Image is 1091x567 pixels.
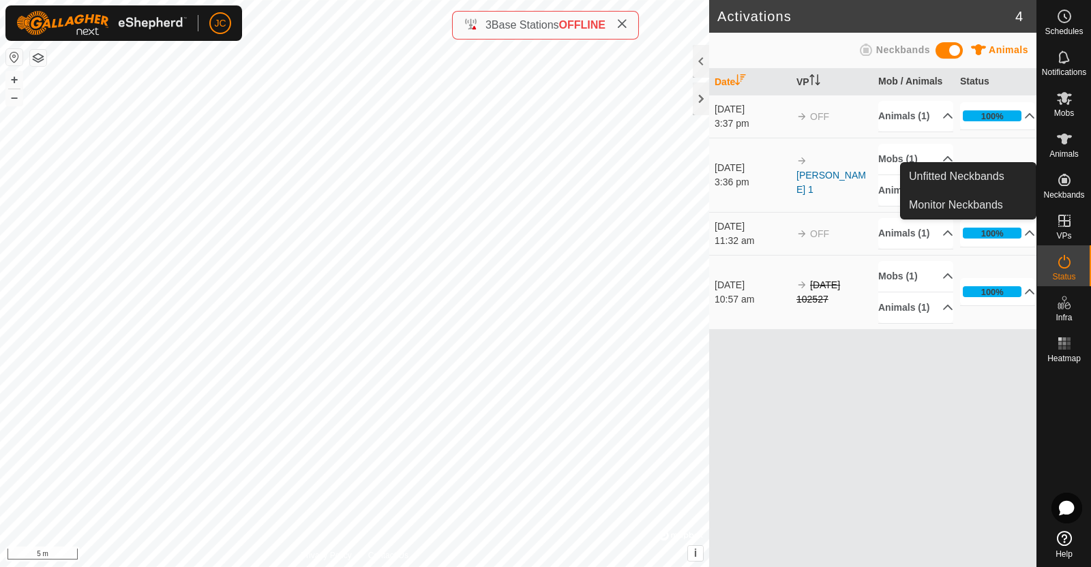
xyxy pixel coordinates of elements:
[981,286,1004,298] div: 100%
[1052,273,1075,281] span: Status
[1015,6,1023,27] span: 4
[796,170,866,195] a: [PERSON_NAME] 1
[960,219,1035,247] p-accordion-header: 100%
[368,549,408,562] a: Contact Us
[1054,109,1074,117] span: Mobs
[878,101,953,132] p-accordion-header: Animals (1)
[30,50,46,66] button: Map Layers
[878,175,953,206] p-accordion-header: Animals (1)
[6,72,23,88] button: +
[901,163,1036,190] a: Unfitted Neckbands
[796,111,807,122] img: arrow
[989,44,1028,55] span: Animals
[6,49,23,65] button: Reset Map
[6,89,23,106] button: –
[796,155,807,166] img: arrow
[717,8,1015,25] h2: Activations
[791,69,873,95] th: VP
[1043,191,1084,199] span: Neckbands
[715,117,790,131] div: 3:37 pm
[1056,313,1072,322] span: Infra
[485,19,492,31] span: 3
[873,69,955,95] th: Mob / Animals
[960,102,1035,129] p-accordion-header: 100%
[876,44,930,55] span: Neckbands
[796,279,840,305] s: [DATE] 102527
[492,19,559,31] span: Base Stations
[878,261,953,292] p-accordion-header: Mobs (1)
[909,168,1004,185] span: Unfitted Neckbands
[715,234,790,248] div: 11:32 am
[1056,232,1071,240] span: VPs
[735,76,746,87] p-sorticon: Activate to sort
[960,161,1035,188] p-accordion-header: 100%
[901,191,1036,219] a: Monitor Neckbands
[715,161,790,175] div: [DATE]
[1037,525,1091,564] a: Help
[1049,150,1079,158] span: Animals
[878,218,953,249] p-accordion-header: Animals (1)
[715,292,790,307] div: 10:57 am
[715,219,790,234] div: [DATE]
[16,11,187,35] img: Gallagher Logo
[1042,68,1086,76] span: Notifications
[214,16,226,31] span: JC
[809,76,820,87] p-sorticon: Activate to sort
[796,279,807,290] img: arrow
[694,547,697,559] span: i
[909,197,1003,213] span: Monitor Neckbands
[796,228,807,239] img: arrow
[963,228,1021,239] div: 100%
[878,144,953,174] p-accordion-header: Mobs (1)
[715,278,790,292] div: [DATE]
[1047,354,1081,363] span: Heatmap
[709,69,791,95] th: Date
[960,278,1035,305] p-accordion-header: 100%
[1045,27,1083,35] span: Schedules
[688,546,703,561] button: i
[810,111,829,122] span: OFF
[963,286,1021,297] div: 100%
[963,110,1021,121] div: 100%
[715,175,790,189] div: 3:36 pm
[1056,550,1073,558] span: Help
[715,102,790,117] div: [DATE]
[955,69,1036,95] th: Status
[559,19,606,31] span: OFFLINE
[301,549,352,562] a: Privacy Policy
[981,227,1004,240] div: 100%
[981,110,1004,123] div: 100%
[878,292,953,323] p-accordion-header: Animals (1)
[810,228,829,239] span: OFF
